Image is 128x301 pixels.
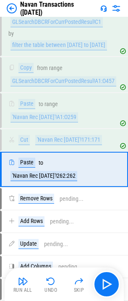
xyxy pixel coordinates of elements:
[44,101,58,107] div: range
[44,241,68,247] div: pending...
[50,218,74,225] div: pending...
[111,3,121,13] img: Settings menu
[10,274,37,294] button: Run All
[18,158,35,168] div: Paste
[100,278,113,291] img: Main button
[100,5,107,12] img: Support
[49,65,63,71] div: range
[35,135,102,145] div: 'Navan Rec [DATE]'!171:171
[37,65,48,71] div: from
[18,135,30,145] div: Cut
[8,31,14,37] div: by
[18,194,54,204] div: Remove Rows
[18,63,34,73] div: Copy
[7,3,17,13] img: Back
[13,288,32,293] div: Run All
[39,101,43,107] div: to
[39,160,43,166] div: to
[10,76,116,86] div: GLSearchDBCRForCurrPostedResul!A1:O457
[18,239,39,249] div: Update
[37,274,64,294] button: Undo
[18,262,53,272] div: Add Columns
[58,264,82,270] div: pending...
[74,276,84,286] img: Skip
[20,0,97,16] div: Navan Transactions ([DATE])
[10,40,107,50] div: filter the table between [DATE] to [DATE]
[46,276,56,286] img: Undo
[10,171,77,181] div: 'Navan Rec [DATE]'!262:262
[60,196,84,202] div: pending...
[10,112,78,122] div: 'Navan Rec [DATE]'!A1:O259
[18,216,44,226] div: Add Rows
[18,99,35,109] div: Paste
[65,274,92,294] button: Skip
[18,276,28,286] img: Run All
[10,17,103,27] div: GLSearchDBCRForCurrPostedResul!C1
[44,288,57,293] div: Undo
[74,288,84,293] div: Skip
